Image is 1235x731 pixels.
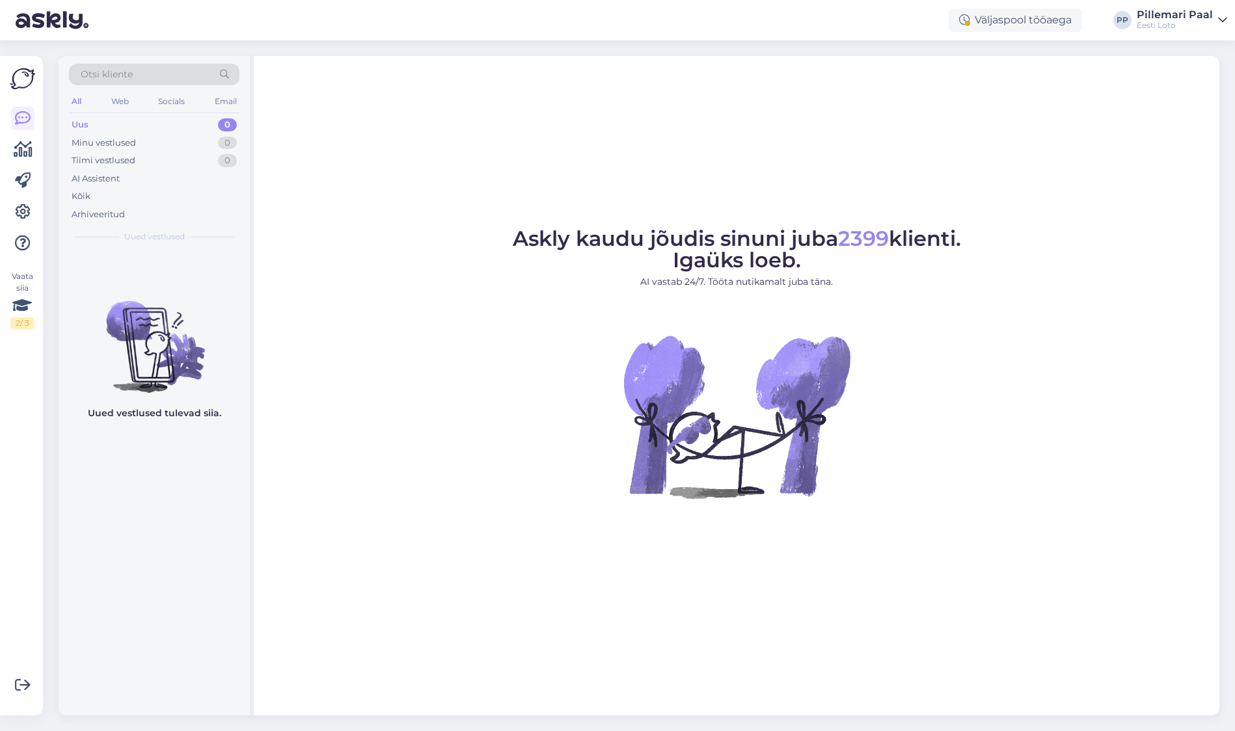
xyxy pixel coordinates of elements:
a: Pillemari PaalEesti Loto [1137,10,1227,31]
img: No chats [59,278,250,395]
span: Otsi kliente [81,68,133,81]
div: AI Assistent [72,172,120,185]
div: 2 / 3 [10,317,34,329]
span: Askly kaudu jõudis sinuni juba klienti. Igaüks loeb. [513,226,961,272]
div: 0 [218,118,237,131]
span: Uued vestlused [124,231,185,243]
div: Pillemari Paal [1137,10,1213,20]
div: Web [109,93,131,110]
div: Eesti Loto [1137,20,1213,31]
div: Socials [156,93,187,110]
div: Kõik [72,190,90,203]
div: Uus [72,118,88,131]
p: AI vastab 24/7. Tööta nutikamalt juba täna. [513,275,961,289]
div: 0 [218,154,237,167]
img: Askly Logo [10,66,35,91]
div: Email [212,93,239,110]
div: PP [1113,11,1132,29]
p: Uued vestlused tulevad siia. [88,406,221,420]
div: All [69,93,84,110]
span: 2399 [838,226,889,251]
div: Arhiveeritud [72,208,125,221]
div: Tiimi vestlused [72,154,135,167]
div: Vaata siia [10,271,34,329]
img: No Chat active [619,299,854,533]
div: 0 [218,137,237,150]
div: Minu vestlused [72,137,136,150]
div: Väljaspool tööaega [949,8,1082,32]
